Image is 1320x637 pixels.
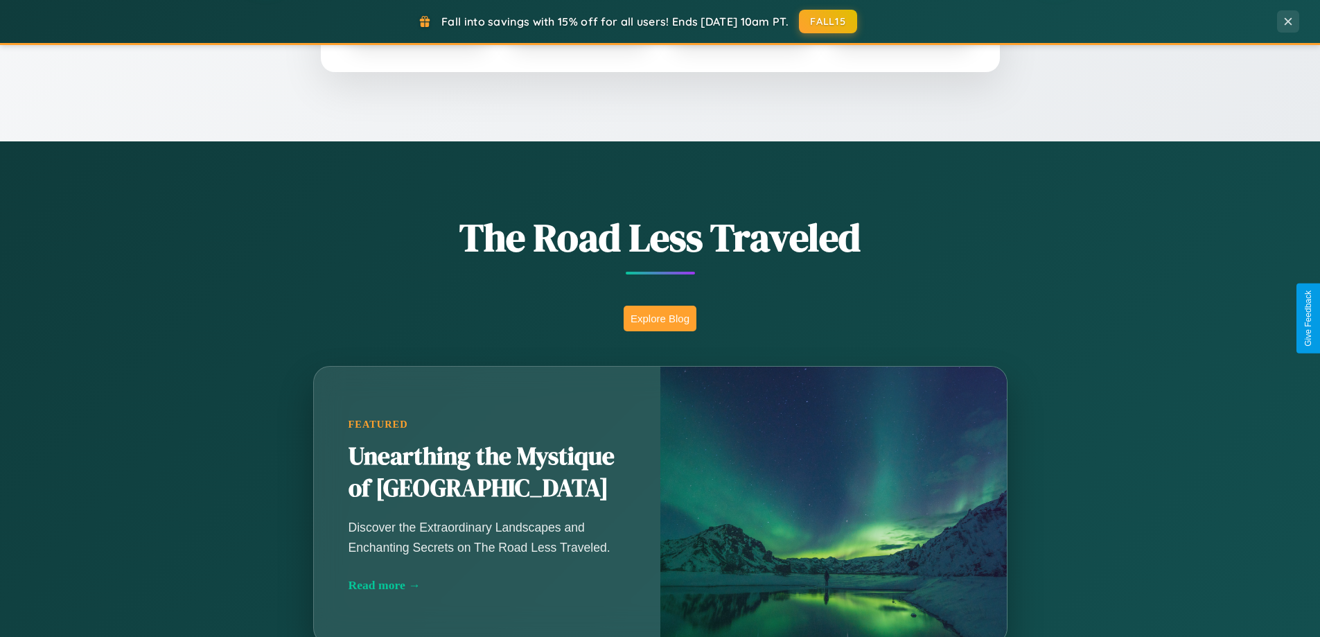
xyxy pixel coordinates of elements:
div: Read more → [349,578,626,593]
div: Featured [349,419,626,430]
button: FALL15 [799,10,857,33]
h1: The Road Less Traveled [245,211,1076,264]
div: Give Feedback [1303,290,1313,347]
button: Explore Blog [624,306,696,331]
h2: Unearthing the Mystique of [GEOGRAPHIC_DATA] [349,441,626,505]
p: Discover the Extraordinary Landscapes and Enchanting Secrets on The Road Less Traveled. [349,518,626,557]
span: Fall into savings with 15% off for all users! Ends [DATE] 10am PT. [441,15,789,28]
